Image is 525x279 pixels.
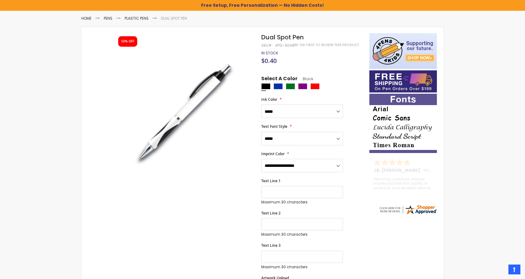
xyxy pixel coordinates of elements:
img: font-personalization-examples [369,94,437,153]
strong: SKU [261,43,273,48]
a: Plastic Pens [125,16,149,21]
span: Text Font Style [261,124,287,129]
p: Maximum 30 characters [261,200,343,205]
span: - , [422,167,476,173]
img: Free shipping on orders over $199 [369,70,437,92]
div: Purple [298,83,307,89]
span: JB, [PERSON_NAME] [374,167,422,173]
span: Text Line 1 [261,178,281,183]
span: $0.40 [261,57,277,65]
p: Maximum 30 characters [261,265,343,269]
li: Dual Spot Pen [161,16,187,21]
span: Black [297,76,313,81]
div: Blue [274,83,283,89]
span: Text Line 2 [261,210,281,216]
div: Availability [261,51,278,56]
div: 50% OFF [121,39,134,44]
span: In stock [261,50,278,56]
div: 4PG-9048 [275,43,294,48]
div: returning customer, always impressed with the quality of products and excelent service, will retu... [374,177,433,190]
span: Imprint Color [261,151,285,156]
a: Pens [104,16,112,21]
div: Green [286,83,295,89]
div: Red [310,83,320,89]
span: Select A Color [261,75,297,84]
a: Be the first to review this product [294,43,359,47]
div: Black [261,83,270,89]
span: Ink Color [261,97,277,102]
a: Top [508,265,520,274]
a: Home [81,16,91,21]
span: NJ [425,167,432,173]
img: 4pens.com widget logo [379,204,437,215]
img: 4pens 4 kids [369,33,437,69]
a: 4pens.com certificate URL [379,211,437,216]
img: sassy_pen_side_black_1.jpg [113,42,253,183]
span: Text Line 3 [261,243,281,248]
p: Maximum 30 characters [261,232,343,237]
span: Dual Spot Pen [261,33,304,41]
